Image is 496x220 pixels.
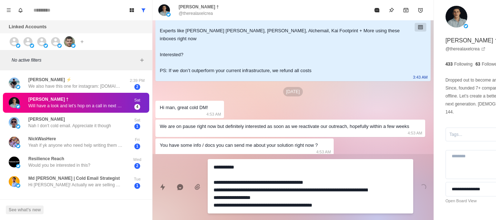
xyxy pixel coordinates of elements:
div: Hi man, great cold DM! [160,104,208,112]
img: picture [57,43,62,48]
img: picture [16,104,20,109]
p: Wed [128,157,146,163]
span: 2 [134,163,140,169]
button: Reply with AI [173,180,187,194]
img: picture [16,85,20,89]
p: We also have this one for instagram: [DOMAIN_NAME][URL] This one for LinkedIn: [DOMAIN_NAME][URL]... [28,83,123,90]
img: picture [9,78,20,88]
p: NickWasHere [28,136,56,142]
img: picture [16,124,20,129]
p: No active filters [12,57,138,63]
a: Open Board View [446,198,477,204]
p: 4:53 AM [207,110,221,118]
button: Add media [190,180,205,194]
button: Notifications [15,4,26,16]
img: picture [30,43,34,48]
p: 433 [446,61,453,67]
p: 2:39 PM [128,78,146,84]
p: [PERSON_NAME] [28,116,65,123]
p: 63 [475,61,480,67]
span: 1 [134,183,140,189]
p: [PERSON_NAME] † [179,4,219,10]
div: We are on pause right now but definitely interested as soon as we reactivate our outreach, hopefu... [160,123,409,130]
button: See what's new [6,206,44,214]
button: Show all conversations [138,4,149,16]
button: Archive [399,3,413,17]
p: [DATE] [283,87,303,96]
a: @therealaxelcrea [446,46,485,52]
p: Resilience Reach [28,155,64,162]
span: 1 [134,144,140,149]
img: picture [16,43,20,48]
img: picture [16,144,20,148]
button: Add account [78,37,86,46]
p: Fri [128,137,146,143]
button: Add filters [138,56,146,65]
p: Nah I don't cold email. Appreciate it though [28,123,111,129]
img: picture [158,4,170,16]
button: Board View [126,4,138,16]
p: Md [PERSON_NAME] | Cold Email Strategist [28,175,120,182]
p: Linked Accounts [9,23,46,30]
span: 2 [134,84,140,90]
span: 1 [134,124,140,129]
img: picture [9,117,20,128]
img: picture [464,24,468,28]
p: Following [454,61,473,67]
img: picture [16,183,20,188]
img: picture [44,43,48,48]
img: picture [16,164,20,168]
span: 4 [134,104,140,110]
p: Tue [128,176,146,182]
img: picture [9,137,20,148]
button: Send message [416,180,431,194]
p: Hi [PERSON_NAME]! Actually we are selling Google workspace and Microsoft 365 inboxes. [28,182,123,188]
img: picture [71,43,76,48]
p: 4:53 AM [316,148,331,156]
img: picture [166,12,171,17]
p: Sat [128,97,146,103]
img: picture [64,36,75,47]
p: 3:43 AM [413,73,427,81]
img: picture [9,176,20,187]
img: picture [446,6,467,28]
button: Menu [3,4,15,16]
button: Quick replies [155,180,170,194]
div: You have some info / docs you can send me about your solution right now ? [160,141,318,149]
p: Yeah if yk anyone who need help writing them jus lmk so i save em time n energy [28,142,123,149]
p: @therealaxelcrea [179,10,213,17]
p: Will have a look and let’s hop on a call in next few weeks if it makes sense (right now i have 0 ... [28,103,123,109]
img: picture [9,97,20,108]
button: Mark as read [370,3,384,17]
p: [PERSON_NAME] † [28,96,69,103]
p: 4:53 AM [408,129,422,137]
p: [PERSON_NAME] ⚡️ [28,76,72,83]
button: Add reminder [413,3,428,17]
p: Sat [128,117,146,123]
img: picture [9,157,20,167]
p: Would you be interested in this? [28,162,90,169]
button: Pin [384,3,399,17]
